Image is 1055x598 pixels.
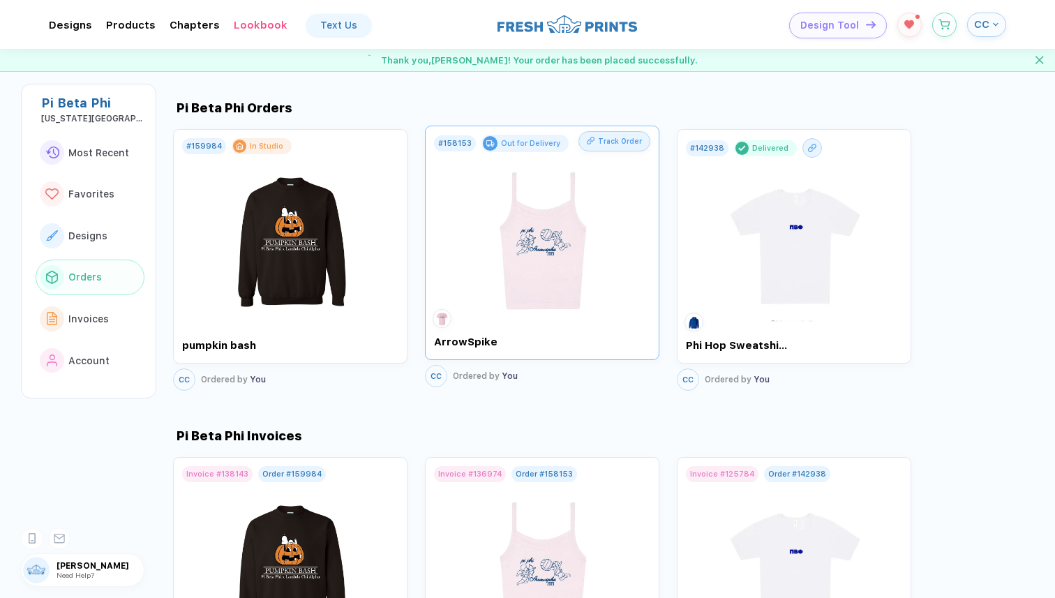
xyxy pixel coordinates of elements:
[36,135,144,171] button: link to iconMost Recent
[516,470,573,479] div: Order # 158153
[915,15,920,19] sup: 1
[306,14,371,36] a: Text Us
[434,336,539,348] div: ArrowSpike
[36,218,144,254] button: link to iconDesigns
[68,271,102,283] span: Orders
[497,13,637,35] img: logo
[438,139,472,148] div: # 158153
[768,470,826,479] div: Order # 142938
[106,19,156,31] div: ProductsToggle dropdown menu
[320,20,357,31] div: Text Us
[435,311,449,326] img: 1
[690,143,724,152] div: # 142938
[68,188,114,200] span: Favorites
[41,114,144,124] div: Colorado State University
[438,470,502,479] div: Invoice # 136974
[170,19,220,31] div: ChaptersToggle dropdown menu chapters
[598,137,642,145] span: Track Order
[974,18,989,31] span: CC
[49,19,92,31] div: DesignsToggle dropdown menu
[47,354,58,367] img: link to icon
[686,339,791,352] div: Phi Hop Sweatshirt and Mini Tee
[47,312,58,325] img: link to icon
[57,561,144,571] span: [PERSON_NAME]
[381,55,698,66] span: Thank you, [PERSON_NAME] ! Your order has been placed successfully.
[182,339,287,352] div: pumpkin bash
[578,131,650,151] button: iconTrack Order
[68,313,109,324] span: Invoices
[234,19,287,31] div: LookbookToggle dropdown menu chapters
[705,374,770,384] div: You
[173,368,195,390] button: CC
[453,371,500,380] span: Ordered by
[46,230,58,241] img: link to icon
[212,154,369,318] img: 39c1c4e2-50e7-47d0-a13c-90c47d207c63_nt_front_1758555042277.jpg
[68,230,107,241] span: Designs
[36,260,144,296] button: link to iconOrders
[262,470,322,479] div: Order # 159984
[250,142,283,151] div: In Studio
[45,147,59,158] img: link to icon
[173,100,292,115] div: Pi Beta Phi Orders
[186,470,248,479] div: Invoice # 138143
[41,96,144,110] div: Pi Beta Phi
[687,315,701,329] img: 1
[45,188,59,200] img: link to icon
[23,557,50,583] img: user profile
[173,428,302,443] div: Pi Beta Phi Invoices
[752,143,788,152] div: Delivered
[464,152,621,316] img: 1757793927969jeutl_nt_front.jpeg
[46,271,58,283] img: link to icon
[68,355,110,366] span: Account
[68,147,129,158] span: Most Recent
[682,375,694,384] span: CC
[789,13,887,38] button: Design Toolicon
[179,375,190,384] span: CC
[800,20,859,31] span: Design Tool
[677,368,699,390] button: CC
[453,371,518,380] div: You
[186,142,222,151] div: # 159984
[57,571,94,579] span: Need Help?
[690,470,754,479] div: Invoice # 125784
[36,343,144,379] button: link to iconAccount
[705,374,751,384] span: Ordered by
[866,21,876,29] img: icon
[201,374,248,384] span: Ordered by
[357,49,380,71] img: success gif
[36,176,144,212] button: link to iconFavorites
[501,139,560,148] div: Out for Delivery
[431,371,442,380] span: CC
[587,136,594,144] img: icon
[234,19,287,31] div: Lookbook
[36,301,144,337] button: link to iconInvoices
[201,374,266,384] div: You
[425,364,447,387] button: CC
[716,158,873,322] img: 1741612633906bttkt_nt_front.jpeg
[967,13,1006,37] button: CC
